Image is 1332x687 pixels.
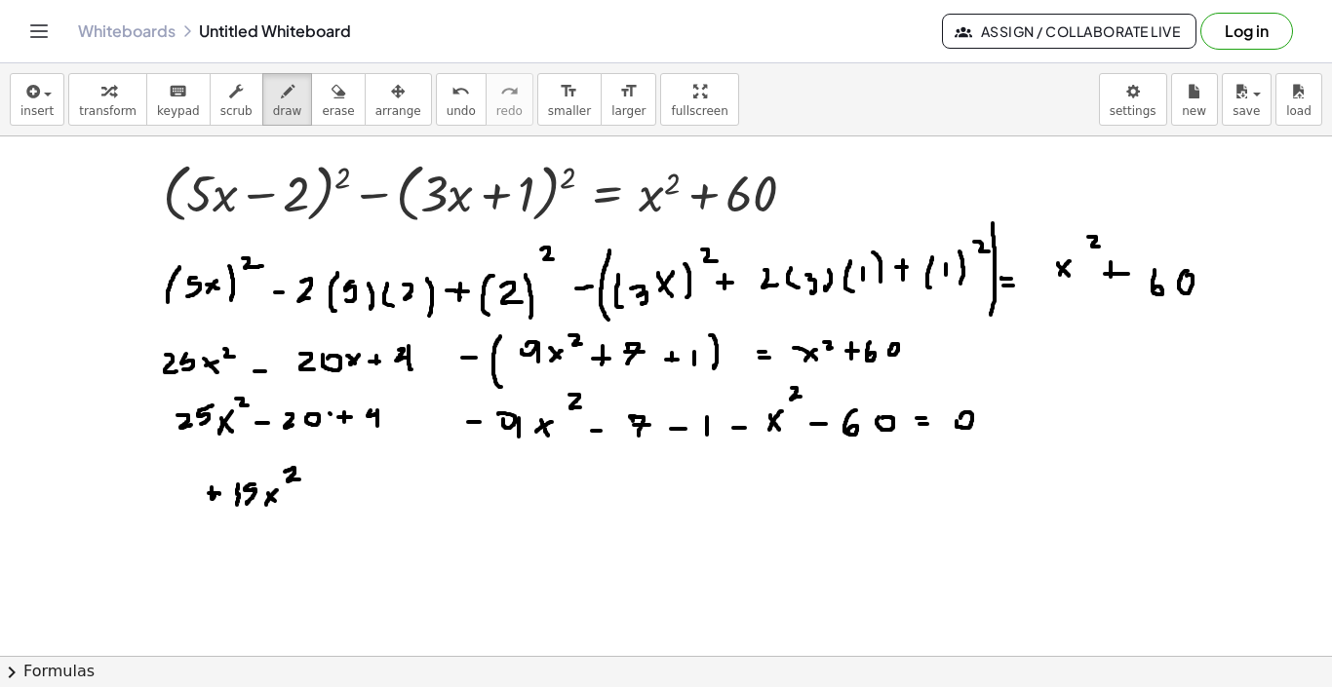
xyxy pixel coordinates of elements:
[619,80,638,103] i: format_size
[496,104,523,118] span: redo
[611,104,646,118] span: larger
[1171,73,1218,126] button: new
[601,73,656,126] button: format_sizelarger
[500,80,519,103] i: redo
[273,104,302,118] span: draw
[169,80,187,103] i: keyboard
[548,104,591,118] span: smaller
[1222,73,1272,126] button: save
[451,80,470,103] i: undo
[1110,104,1156,118] span: settings
[79,104,137,118] span: transform
[1182,104,1206,118] span: new
[959,22,1180,40] span: Assign / Collaborate Live
[1099,73,1167,126] button: settings
[311,73,365,126] button: erase
[157,104,200,118] span: keypad
[436,73,487,126] button: undoundo
[660,73,738,126] button: fullscreen
[20,104,54,118] span: insert
[68,73,147,126] button: transform
[1233,104,1260,118] span: save
[78,21,176,41] a: Whiteboards
[1200,13,1293,50] button: Log in
[1275,73,1322,126] button: load
[322,104,354,118] span: erase
[210,73,263,126] button: scrub
[537,73,602,126] button: format_sizesmaller
[1286,104,1312,118] span: load
[23,16,55,47] button: Toggle navigation
[560,80,578,103] i: format_size
[220,104,253,118] span: scrub
[146,73,211,126] button: keyboardkeypad
[365,73,432,126] button: arrange
[10,73,64,126] button: insert
[486,73,533,126] button: redoredo
[262,73,313,126] button: draw
[942,14,1196,49] button: Assign / Collaborate Live
[671,104,727,118] span: fullscreen
[447,104,476,118] span: undo
[375,104,421,118] span: arrange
